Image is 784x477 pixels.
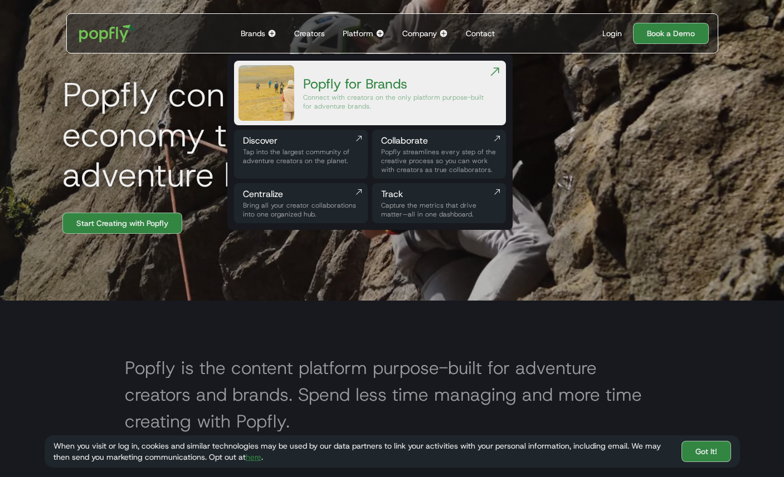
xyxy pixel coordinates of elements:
[234,61,506,125] a: Popfly for BrandsConnect with creators on the only platform purpose-built for adventure brands.
[62,213,182,234] a: Start Creating with Popfly
[343,28,373,39] div: Platform
[234,183,368,223] a: CentralizeBring all your creator collaborations into one organized hub.
[598,28,626,39] a: Login
[243,188,359,201] div: Centralize
[602,28,622,39] div: Login
[53,75,555,195] h1: Popfly connects the creator economy to outdoor + adventure brands
[243,201,359,219] div: Bring all your creator collaborations into one organized hub.
[402,28,437,39] div: Company
[633,23,709,44] a: Book a Demo
[372,183,506,223] a: TrackCapture the metrics that drive matter—all in one dashboard.
[243,147,359,165] div: Tap into the largest community of adventure creators on the planet.
[53,440,673,463] div: When you visit or log in, cookies and similar technologies may be used by our data partners to li...
[381,188,497,201] div: Track
[234,130,368,179] a: DiscoverTap into the largest community of adventure creators on the planet.
[303,93,488,111] div: Connect with creators on the only platform purpose-built for adventure brands.
[125,355,660,435] h2: Popfly is the content platform purpose-built for adventure creators and brands. Spend less time m...
[71,17,143,50] a: home
[466,28,495,39] div: Contact
[381,134,497,147] div: Collaborate
[303,75,488,93] div: Popfly for Brands
[681,441,731,462] a: Got It!
[246,452,261,462] a: here
[381,201,497,219] div: Capture the metrics that drive matter—all in one dashboard.
[241,28,265,39] div: Brands
[461,14,499,53] a: Contact
[294,28,325,39] div: Creators
[381,147,497,174] div: Popfly streamlines every step of the creative process so you can work with creators as true colla...
[243,134,359,147] div: Discover
[290,14,329,53] a: Creators
[372,130,506,179] a: CollaboratePopfly streamlines every step of the creative process so you can work with creators as...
